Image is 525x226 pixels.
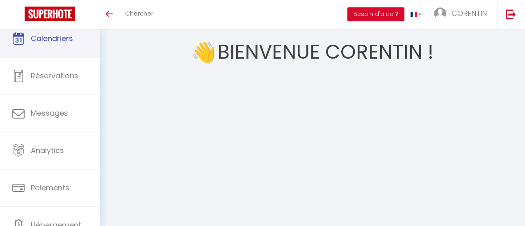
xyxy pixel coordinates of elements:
img: Super Booking [25,7,75,21]
img: ... [434,7,446,20]
span: Chercher [125,9,153,18]
span: CORENTIN [452,8,487,18]
span: Messages [31,108,68,119]
span: Calendriers [31,33,73,43]
iframe: welcome-outil.mov [181,77,444,224]
img: logout [506,9,516,19]
span: Réservations [31,71,78,81]
button: Besoin d'aide ? [347,7,404,21]
span: 👋 [192,37,216,68]
h1: Bienvenue CORENTIN ! [217,27,434,77]
span: Analytics [31,146,64,156]
span: Paiements [31,183,69,193]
